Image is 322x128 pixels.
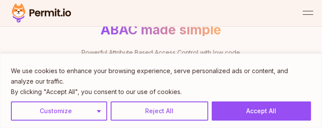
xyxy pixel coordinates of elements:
[212,101,311,121] button: Accept All
[76,48,246,66] p: Powerful Attribute Based Access Control with low code and no code interfaces. Simple.
[111,101,208,121] button: Reject All
[101,23,221,36] h1: ABAC made simple
[11,66,311,87] p: We use cookies to enhance your browsing experience, serve personalized ads or content, and analyz...
[303,8,313,18] button: open menu
[11,87,311,97] p: By clicking "Accept All", you consent to our use of cookies.
[11,101,107,121] button: Customize
[9,2,74,24] img: Permit logo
